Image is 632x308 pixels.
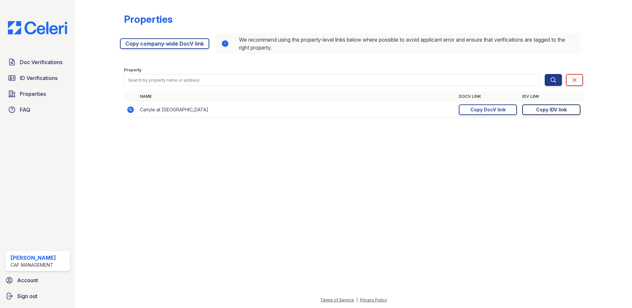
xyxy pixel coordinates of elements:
a: Copy IDV link [522,104,580,115]
span: Doc Verifications [20,58,62,66]
a: Sign out [3,289,72,303]
div: We recommend using the property-level links below where possible to avoid applicant error and ens... [216,33,580,54]
a: FAQ [5,103,70,116]
span: Properties [20,90,46,98]
span: Sign out [17,292,37,300]
a: Doc Verifications [5,56,70,69]
a: Properties [5,87,70,100]
th: Name [137,91,456,102]
div: | [356,297,358,302]
span: FAQ [20,106,30,114]
div: CAF Management [11,262,56,268]
a: Terms of Service [320,297,354,302]
input: Search by property name or address [124,74,539,86]
div: Copy IDV link [536,106,567,113]
th: DocV Link [456,91,520,102]
th: IDV Link [520,91,583,102]
span: ID Verifications [20,74,58,82]
a: Copy company-wide DocV link [120,38,209,49]
a: ID Verifications [5,71,70,85]
div: [PERSON_NAME] [11,254,56,262]
a: Copy DocV link [459,104,517,115]
div: Properties [124,13,173,25]
span: Account [17,276,38,284]
label: Property [124,67,141,73]
a: Account [3,274,72,287]
td: Carlyle at [GEOGRAPHIC_DATA] [137,102,456,118]
a: Privacy Policy [360,297,387,302]
div: Copy DocV link [470,106,506,113]
img: CE_Logo_Blue-a8612792a0a2168367f1c8372b55b34899dd931a85d93a1a3d3e32e68fde9ad4.png [3,21,72,34]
